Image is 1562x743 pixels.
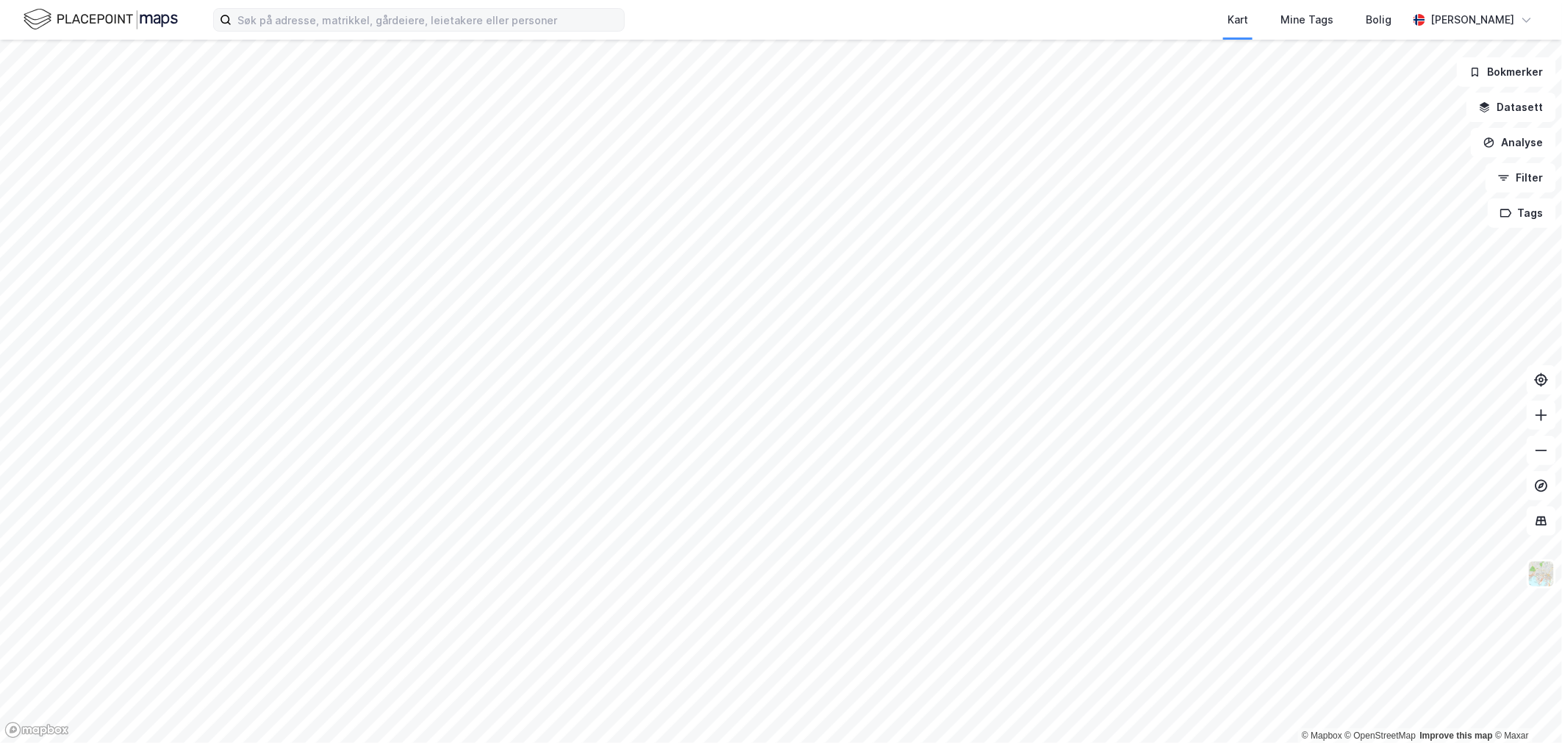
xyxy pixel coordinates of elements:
div: [PERSON_NAME] [1431,11,1515,29]
div: Mine Tags [1280,11,1333,29]
div: Kart [1228,11,1248,29]
img: logo.f888ab2527a4732fd821a326f86c7f29.svg [24,7,178,32]
div: Kontrollprogram for chat [1488,672,1562,743]
iframe: Chat Widget [1488,672,1562,743]
div: Bolig [1366,11,1391,29]
input: Søk på adresse, matrikkel, gårdeiere, leietakere eller personer [232,9,624,31]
